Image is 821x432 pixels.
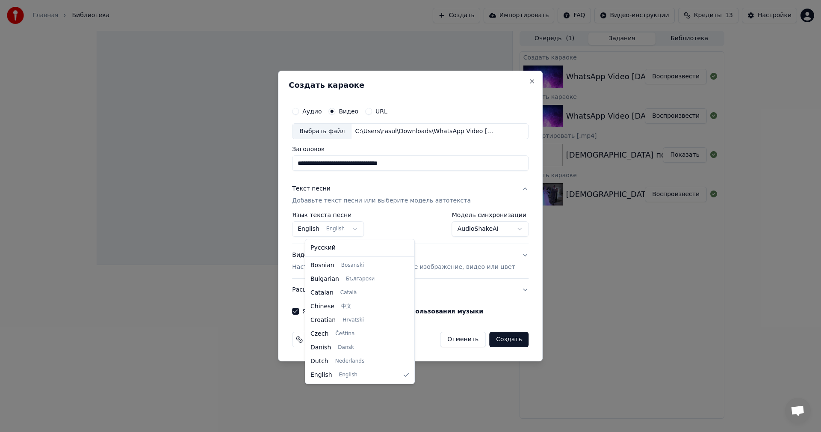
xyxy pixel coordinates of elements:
span: Catalan [310,289,334,297]
span: Bulgarian [310,275,339,283]
span: Čeština [335,331,354,337]
span: Bosanski [341,262,364,269]
span: English [339,372,357,378]
span: English [310,371,332,379]
span: 中文 [341,303,351,310]
span: Chinese [310,302,334,311]
span: Nederlands [335,358,364,365]
span: Dutch [310,357,328,366]
span: Czech [310,330,328,338]
span: Русский [310,244,336,252]
span: Danish [310,343,331,352]
span: Bosnian [310,261,334,270]
span: Croatian [310,316,336,325]
span: Hrvatski [343,317,364,324]
span: Català [340,289,357,296]
span: Dansk [338,344,354,351]
span: Български [346,276,375,283]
